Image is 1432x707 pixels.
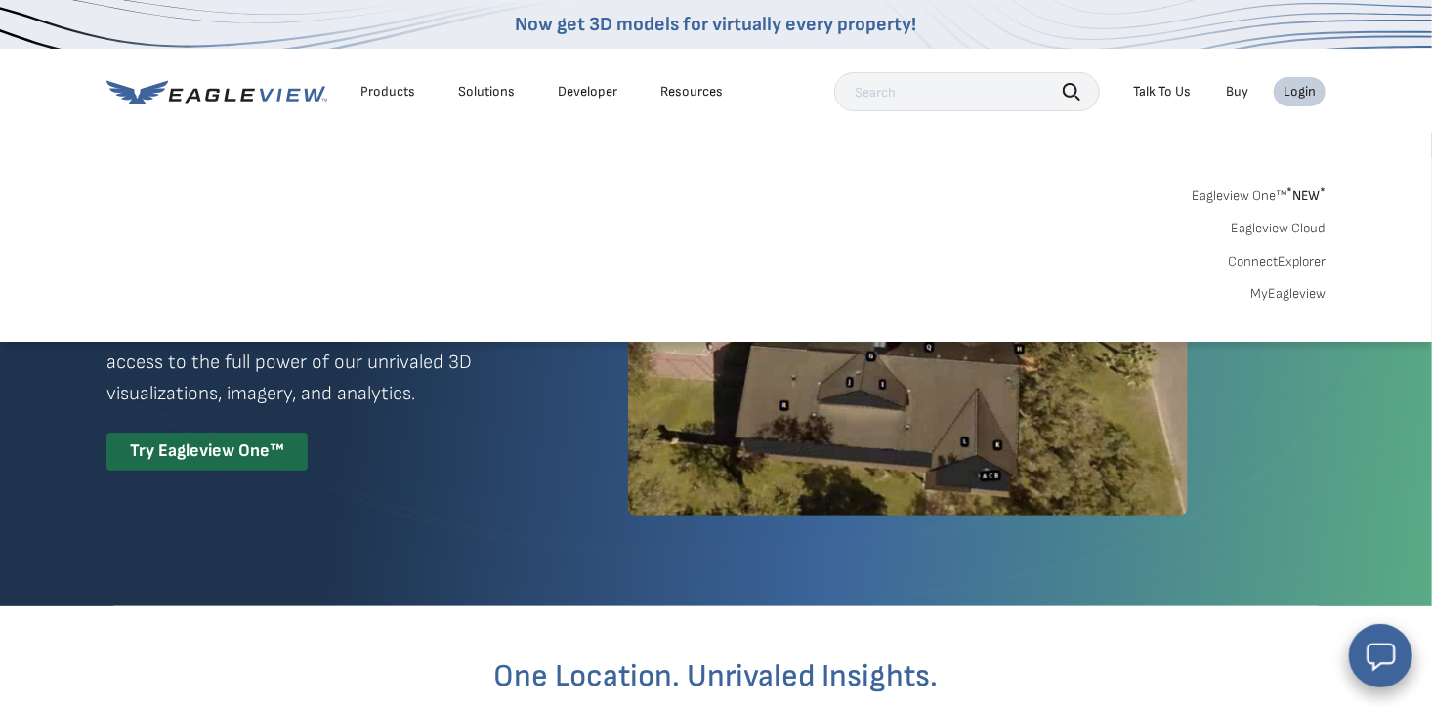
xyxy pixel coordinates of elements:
[558,83,617,101] a: Developer
[834,72,1100,111] input: Search
[1192,182,1326,204] a: Eagleview One™*NEW*
[1349,624,1412,687] button: Open chat window
[1226,83,1248,101] a: Buy
[1250,285,1326,303] a: MyEagleview
[1133,83,1191,101] div: Talk To Us
[1231,220,1326,237] a: Eagleview Cloud
[106,433,308,471] div: Try Eagleview One™
[458,83,515,101] div: Solutions
[121,661,1311,692] h2: One Location. Unrivaled Insights.
[516,13,917,36] a: Now get 3D models for virtually every property!
[1228,253,1326,270] a: ConnectExplorer
[106,315,558,409] p: A premium digital experience that provides seamless access to the full power of our unrivaled 3D ...
[360,83,415,101] div: Products
[1286,187,1326,204] span: NEW
[660,83,723,101] div: Resources
[1284,83,1316,101] div: Login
